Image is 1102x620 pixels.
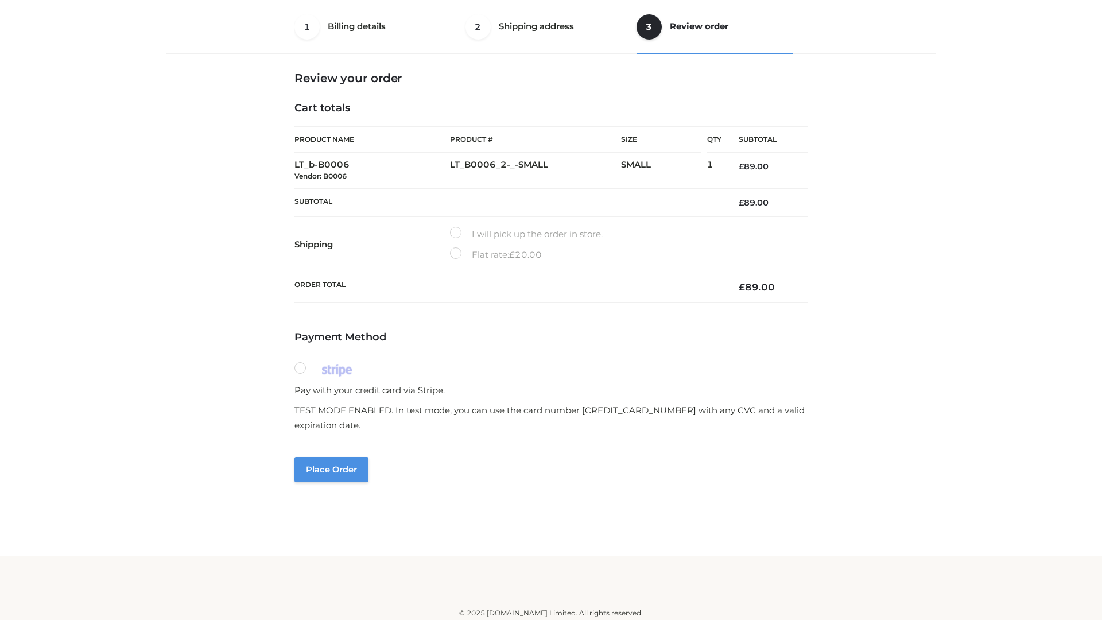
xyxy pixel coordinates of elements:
label: Flat rate: [450,247,542,262]
bdi: 89.00 [739,281,775,293]
span: £ [739,281,745,293]
bdi: 89.00 [739,161,769,172]
p: Pay with your credit card via Stripe. [294,383,808,398]
td: LT_b-B0006 [294,153,450,189]
h4: Cart totals [294,102,808,115]
small: Vendor: B0006 [294,172,347,180]
span: £ [739,197,744,208]
span: £ [739,161,744,172]
th: Qty [707,126,721,153]
h3: Review your order [294,71,808,85]
td: LT_B0006_2-_-SMALL [450,153,621,189]
bdi: 20.00 [509,249,542,260]
th: Subtotal [294,188,721,216]
h4: Payment Method [294,331,808,344]
button: Place order [294,457,368,482]
th: Subtotal [721,127,808,153]
td: 1 [707,153,721,189]
th: Product # [450,126,621,153]
td: SMALL [621,153,707,189]
span: £ [509,249,515,260]
p: TEST MODE ENABLED. In test mode, you can use the card number [CREDIT_CARD_NUMBER] with any CVC an... [294,403,808,432]
div: © 2025 [DOMAIN_NAME] Limited. All rights reserved. [170,607,932,619]
th: Product Name [294,126,450,153]
label: I will pick up the order in store. [450,227,603,242]
th: Shipping [294,217,450,272]
th: Order Total [294,272,721,303]
th: Size [621,127,701,153]
bdi: 89.00 [739,197,769,208]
